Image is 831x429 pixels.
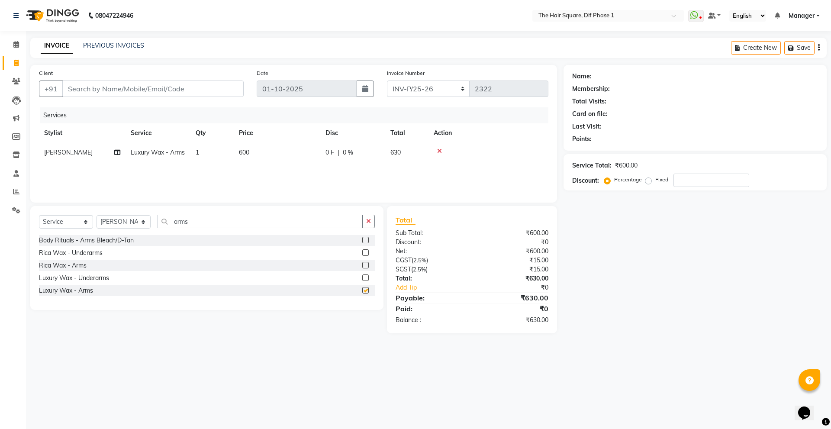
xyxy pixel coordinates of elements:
div: ₹600.00 [615,161,638,170]
label: Client [39,69,53,77]
span: 2.5% [413,257,426,264]
button: Create New [731,41,781,55]
span: Total [396,216,415,225]
div: Body Rituals - Arms Bleach/D-Tan [39,236,134,245]
div: Membership: [572,84,610,94]
a: PREVIOUS INVOICES [83,42,144,49]
th: Total [385,123,428,143]
div: Total: [389,274,472,283]
div: Sub Total: [389,229,472,238]
label: Date [257,69,268,77]
span: Luxury Wax - Arms [131,148,185,156]
span: | [338,148,339,157]
div: ₹630.00 [472,274,554,283]
div: ₹630.00 [472,316,554,325]
div: ₹0 [486,283,554,292]
label: Invoice Number [387,69,425,77]
span: 2.5% [413,266,426,273]
span: 600 [239,148,249,156]
th: Price [234,123,320,143]
span: CGST [396,256,412,264]
span: SGST [396,265,411,273]
div: Total Visits: [572,97,606,106]
div: Card on file: [572,110,608,119]
th: Disc [320,123,385,143]
div: ₹600.00 [472,229,554,238]
div: Name: [572,72,592,81]
div: Services [40,107,555,123]
input: Search or Scan [157,215,363,228]
div: ( ) [389,265,472,274]
img: logo [22,3,81,28]
div: Rica Wax - Arms [39,261,87,270]
div: Net: [389,247,472,256]
th: Service [126,123,190,143]
a: INVOICE [41,38,73,54]
th: Qty [190,123,234,143]
div: ₹0 [472,238,554,247]
div: ₹15.00 [472,265,554,274]
div: Luxury Wax - Arms [39,286,93,295]
label: Fixed [655,176,668,184]
div: ( ) [389,256,472,265]
div: Payable: [389,293,472,303]
div: Points: [572,135,592,144]
div: ₹15.00 [472,256,554,265]
button: Save [784,41,815,55]
label: Percentage [614,176,642,184]
b: 08047224946 [95,3,133,28]
div: Paid: [389,303,472,314]
input: Search by Name/Mobile/Email/Code [62,81,244,97]
span: 0 % [343,148,353,157]
iframe: chat widget [795,394,822,420]
div: ₹0 [472,303,554,314]
div: Luxury Wax - Underarms [39,274,109,283]
div: Rica Wax - Underarms [39,248,103,258]
span: 630 [390,148,401,156]
span: 0 F [325,148,334,157]
button: +91 [39,81,63,97]
th: Stylist [39,123,126,143]
div: Discount: [572,176,599,185]
span: [PERSON_NAME] [44,148,93,156]
div: ₹630.00 [472,293,554,303]
span: Manager [789,11,815,20]
div: Last Visit: [572,122,601,131]
span: 1 [196,148,199,156]
th: Action [428,123,548,143]
div: Discount: [389,238,472,247]
a: Add Tip [389,283,486,292]
div: Balance : [389,316,472,325]
div: ₹600.00 [472,247,554,256]
div: Service Total: [572,161,612,170]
